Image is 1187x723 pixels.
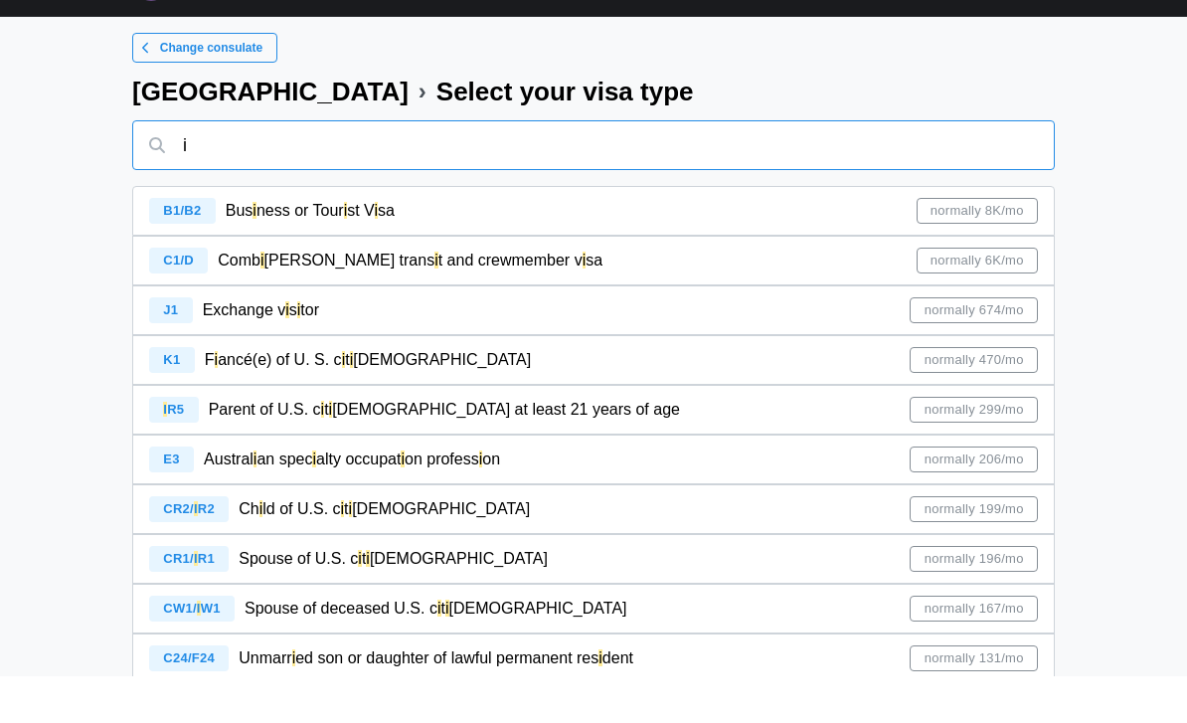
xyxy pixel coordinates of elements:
[482,497,500,514] span: on
[292,696,296,713] mark: i
[132,481,1055,531] a: E3 Australian specialty occupation professionnormally 206/mo
[345,398,349,415] span: t
[209,448,321,464] span: Parent of U.S. c
[332,448,680,464] span: [DEMOGRAPHIC_DATA] at least 21 years of age
[300,348,319,365] span: tor
[260,298,264,315] mark: i
[163,498,179,513] span: E3
[352,547,530,564] span: [DEMOGRAPHIC_DATA]
[132,382,1055,432] a: K1 Fiancé(e) of U. S. citi[DEMOGRAPHIC_DATA]normally 470/mo
[239,597,358,614] span: Spouse of U.S. c
[438,298,583,315] span: t and crewmember v
[808,11,1055,47] a: Join the Discord community
[178,15,259,43] div: VisaWhen
[163,399,180,414] span: K1
[602,696,633,713] span: dent
[441,646,445,663] span: t
[215,398,219,415] mark: i
[362,597,366,614] span: t
[132,332,1055,382] a: J1 Exchange visitornormally 674/mo
[445,646,449,663] mark: i
[925,445,1024,468] span: normally 299/mo
[163,697,215,712] span: C24/F24
[931,295,1024,319] span: normally 6K/mo
[163,548,194,563] span: CR2/
[329,16,422,42] a: Consulates
[289,348,297,365] span: s
[201,647,221,662] span: W1
[132,432,1055,481] a: IR5 Parent of U.S. citi[DEMOGRAPHIC_DATA] at least 21 years of agenormally 299/mo
[194,598,198,613] mark: I
[132,125,409,151] div: [GEOGRAPHIC_DATA]
[437,646,441,663] mark: i
[271,16,319,42] button: NVC
[163,647,197,662] span: CW1/
[366,597,370,614] mark: i
[329,448,333,464] mark: i
[262,547,340,564] span: ld of U.S. c
[167,449,184,463] span: R5
[194,548,198,563] mark: I
[342,398,346,415] mark: i
[401,497,405,514] mark: i
[405,497,479,514] span: on profess
[205,398,215,415] span: F
[256,497,312,514] span: an spec
[419,126,426,150] div: ›
[598,696,602,713] mark: i
[925,544,1024,568] span: normally 199/mo
[280,17,310,41] span: NVC
[285,348,289,365] mark: i
[132,167,1055,217] input: DL6
[132,631,1055,680] a: CW1/IW1 Spouse of deceased U.S. citi[DEMOGRAPHIC_DATA]normally 167/mo
[254,497,257,514] mark: i
[163,299,194,314] span: C1/D
[245,646,437,663] span: Spouse of deceased U.S. c
[931,246,1024,270] span: normally 8K/mo
[160,81,262,108] span: Change consulate
[132,531,1055,581] a: CR2/IR2 Child of U.S. citi[DEMOGRAPHIC_DATA]normally 199/mo
[324,448,328,464] span: t
[436,125,694,151] div: Select your visa type
[163,598,194,613] span: CR1/
[253,249,256,266] mark: i
[378,249,395,266] span: sa
[264,298,435,315] span: [PERSON_NAME] trans
[198,598,215,613] span: R1
[434,298,438,315] mark: i
[449,646,627,663] span: [DEMOGRAPHIC_DATA]
[344,547,348,564] span: t
[197,647,201,662] mark: I
[316,497,401,514] span: alty occupat
[259,547,263,564] mark: i
[163,349,178,364] span: J1
[586,298,602,315] span: sa
[312,497,316,514] mark: i
[132,233,1055,282] a: B1/B2 Business or Tourist Visanormally 8K/mo
[297,348,301,365] mark: i
[218,398,342,415] span: ancé(e) of U. S. c
[132,581,1055,631] a: CR1/IR1 Spouse of U.S. citi[DEMOGRAPHIC_DATA]normally 196/mo
[358,597,362,614] mark: i
[583,298,587,315] mark: i
[375,249,379,266] mark: i
[350,398,354,415] mark: i
[132,80,277,109] a: Change consulate
[479,497,483,514] mark: i
[338,17,413,41] span: Consulates
[132,282,1055,332] a: C1/D Combi[PERSON_NAME] transit and crewmember visanormally 6K/mo
[849,18,1036,40] div: Join the Discord community
[349,547,353,564] mark: i
[344,249,348,266] mark: i
[925,494,1024,518] span: normally 206/mo
[218,298,260,315] span: Comb
[347,249,374,266] span: st V
[925,693,1024,717] span: normally 131/mo
[925,395,1024,419] span: normally 470/mo
[163,250,201,265] span: B1/B2
[925,345,1024,369] span: normally 674/mo
[163,449,167,463] mark: I
[226,249,254,266] span: Bus
[370,597,548,614] span: [DEMOGRAPHIC_DATA]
